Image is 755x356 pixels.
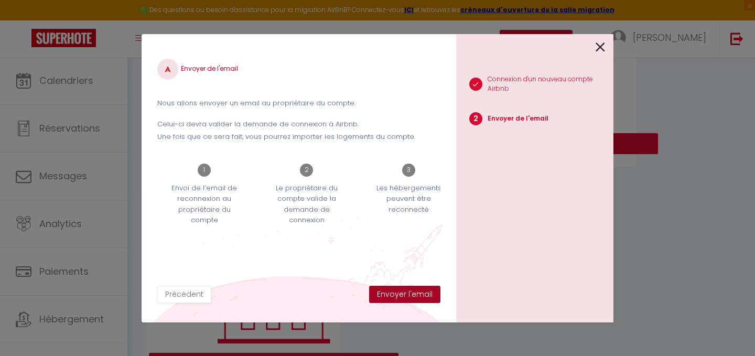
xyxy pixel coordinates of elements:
[300,164,313,177] span: 2
[157,98,440,109] p: Nous allons envoyer un email au propriétaire du compte.
[488,114,548,124] p: Envoyer de l'email
[369,286,440,304] button: Envoyer l'email
[157,119,440,130] p: Celui-ci devra valider la demande de connexion à Airbnb.
[157,132,440,142] p: Une fois que ce sera fait, vous pourrez importer les logements du compte.
[488,74,614,94] p: Connexion d'un nouveau compte Airbnb
[469,112,482,125] span: 2
[369,183,449,215] p: Les hébergements peuvent être reconnecté
[8,4,40,36] button: Ouvrir le widget de chat LiveChat
[198,164,211,177] span: 1
[157,59,440,80] h4: Envoyer de l'email
[266,183,347,226] p: Le propriétaire du compte valide la demande de connexion
[164,183,245,226] p: Envoi de l’email de reconnexion au propriétaire du compte
[157,286,211,304] button: Précédent
[402,164,415,177] span: 3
